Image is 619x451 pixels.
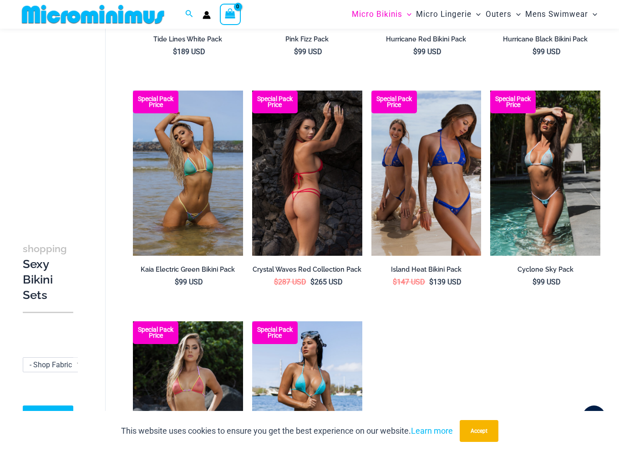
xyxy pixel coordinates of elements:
h2: Cyclone Sky Pack [490,265,600,274]
h2: Hurricane Black Bikini Pack [490,35,600,44]
span: $ [533,47,537,56]
a: Kaia Electric Green 305 Top 445 Thong 04 Kaia Electric Green 305 Top 445 Thong 05Kaia Electric Gr... [133,91,243,256]
img: MM SHOP LOGO FLAT [18,4,168,25]
span: $ [175,278,179,286]
bdi: 99 USD [175,278,203,286]
h3: Sexy Bikini Sets [23,241,73,303]
span: $ [274,278,278,286]
bdi: 99 USD [294,47,322,56]
span: $ [429,278,433,286]
span: $ [310,278,315,286]
h2: Crystal Waves Red Collection Pack [252,265,362,274]
bdi: 189 USD [173,47,205,56]
b: Special Pack Price [371,96,417,108]
span: Menu Toggle [588,3,597,26]
span: shopping [23,243,67,254]
span: - Shop Fabric Type [30,360,89,369]
a: Tide Lines White Pack [133,35,243,47]
bdi: 265 USD [310,278,343,286]
span: Menu Toggle [512,3,521,26]
h2: Island Heat Bikini Pack [371,265,482,274]
bdi: 139 USD [429,278,462,286]
bdi: 147 USD [393,278,425,286]
span: Menu Toggle [472,3,481,26]
b: Special Pack Price [252,96,298,108]
span: $ [173,47,177,56]
b: Special Pack Price [133,96,178,108]
h2: Tide Lines White Pack [133,35,243,44]
img: Crystal Waves 305 Tri Top 4149 Thong 01 [252,91,362,256]
bdi: 99 USD [533,278,561,286]
b: Special Pack Price [133,327,178,339]
h2: Kaia Electric Green Bikini Pack [133,265,243,274]
a: Kaia Electric Green Bikini Pack [133,265,243,277]
a: Micro BikinisMenu ToggleMenu Toggle [350,3,414,26]
a: Hurricane Red Bikini Pack [371,35,482,47]
span: - Shop Fabric Type [23,358,86,372]
span: $ [393,278,397,286]
a: Search icon link [185,9,193,20]
a: Learn more [411,426,453,436]
b: Special Pack Price [490,96,536,108]
iframe: TrustedSite Certified [23,30,105,213]
button: Accept [460,420,498,442]
span: Micro Bikinis [352,3,402,26]
a: Pink Fizz Pack [252,35,362,47]
a: Crystal Waves Red Collection Pack [252,265,362,277]
span: Outers [486,3,512,26]
img: Island Heat Ocean Bikini Pack [371,91,482,256]
a: Cyclone Sky Pack [490,265,600,277]
nav: Site Navigation [348,1,601,27]
b: Special Pack Price [252,327,298,339]
a: Micro LingerieMenu ToggleMenu Toggle [414,3,483,26]
a: Hurricane Black Bikini Pack [490,35,600,47]
p: This website uses cookies to ensure you get the best experience on our website. [121,424,453,438]
span: $ [533,278,537,286]
h2: Pink Fizz Pack [252,35,362,44]
a: Mens SwimwearMenu ToggleMenu Toggle [523,3,599,26]
span: - Shop Fabric Type [23,357,86,372]
h2: Hurricane Red Bikini Pack [371,35,482,44]
img: Cyclone Sky 318 Top 4275 Bottom 04 [490,91,600,256]
img: Kaia Electric Green 305 Top 445 Thong 04 [133,91,243,256]
bdi: 287 USD [274,278,306,286]
span: $ [413,47,417,56]
bdi: 99 USD [533,47,561,56]
span: Micro Lingerie [416,3,472,26]
a: OutersMenu ToggleMenu Toggle [483,3,523,26]
a: View Shopping Cart, empty [220,4,241,25]
span: $ [294,47,298,56]
bdi: 99 USD [413,47,441,56]
a: Island Heat Bikini Pack [371,265,482,277]
span: Menu Toggle [402,3,411,26]
a: Cyclone Sky 318 Top 4275 Bottom 04 Cyclone Sky 318 Top 4275 Bottom 05Cyclone Sky 318 Top 4275 Bot... [490,91,600,256]
a: Collection Pack Crystal Waves 305 Tri Top 4149 Thong 01Crystal Waves 305 Tri Top 4149 Thong 01 [252,91,362,256]
a: Account icon link [203,11,211,19]
a: Island Heat Ocean Bikini Pack Island Heat Ocean 309 Top 421 Bottom 01Island Heat Ocean 309 Top 42... [371,91,482,256]
span: Mens Swimwear [525,3,588,26]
